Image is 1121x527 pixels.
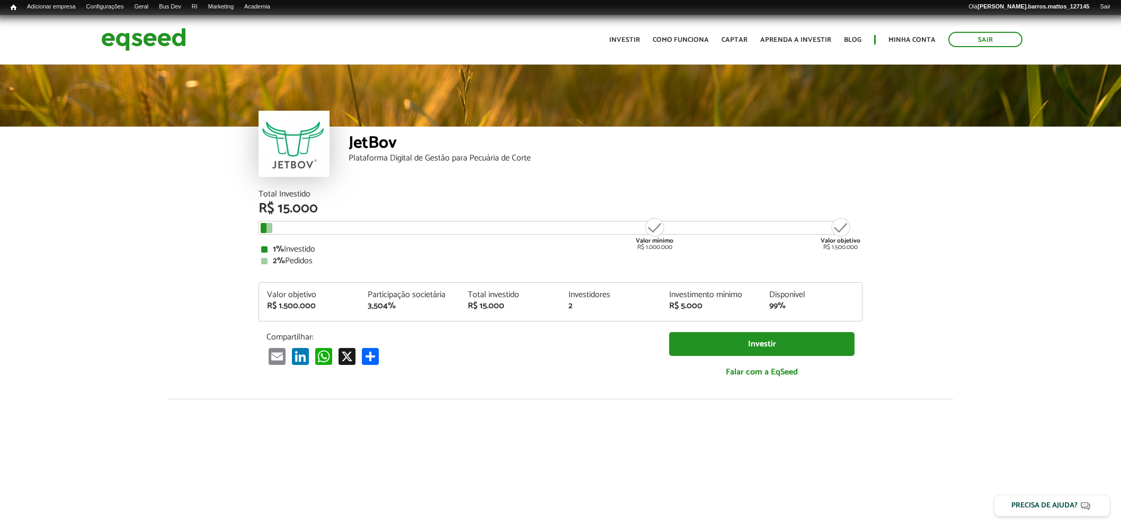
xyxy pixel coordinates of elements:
div: 3,504% [368,302,452,310]
strong: 2% [273,254,285,268]
a: Aprenda a investir [760,37,831,43]
a: RI [186,3,203,11]
div: R$ 15.000 [259,202,862,216]
strong: Valor objetivo [821,236,860,246]
div: 99% [769,302,854,310]
div: Investimento mínimo [669,291,754,299]
div: Participação societária [368,291,452,299]
a: X [336,347,358,365]
a: Bus Dev [154,3,186,11]
a: Investir [609,37,640,43]
div: R$ 5.000 [669,302,754,310]
div: Investido [261,245,860,254]
a: Marketing [203,3,239,11]
div: JetBov [349,135,862,154]
a: Academia [239,3,275,11]
div: Plataforma Digital de Gestão para Pecuária de Corte [349,154,862,163]
a: Olá[PERSON_NAME].barros.mattos_127145 [963,3,1095,11]
div: Total investido [468,291,553,299]
a: Adicionar empresa [22,3,81,11]
a: Como funciona [653,37,709,43]
a: Configurações [81,3,129,11]
a: WhatsApp [313,347,334,365]
a: Sair [948,32,1022,47]
a: Falar com a EqSeed [669,361,855,383]
a: Geral [129,3,154,11]
a: Email [266,347,288,365]
p: Compartilhar: [266,332,653,342]
strong: [PERSON_NAME].barros.mattos_127145 [977,3,1089,10]
div: Investidores [568,291,653,299]
span: Início [11,4,16,11]
div: R$ 1.500.000 [821,217,860,251]
div: Total Investido [259,190,862,199]
strong: Valor mínimo [636,236,673,246]
div: R$ 1.500.000 [267,302,352,310]
a: Minha conta [888,37,936,43]
div: 2 [568,302,653,310]
div: Pedidos [261,257,860,265]
div: R$ 1.000.000 [635,217,674,251]
a: Compartilhar [360,347,381,365]
div: Valor objetivo [267,291,352,299]
div: Disponível [769,291,854,299]
a: Início [5,3,22,13]
a: Sair [1095,3,1116,11]
a: LinkedIn [290,347,311,365]
a: Captar [722,37,748,43]
img: EqSeed [101,25,186,53]
a: Investir [669,332,855,356]
div: R$ 15.000 [468,302,553,310]
a: Blog [844,37,861,43]
strong: 1% [273,242,284,256]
